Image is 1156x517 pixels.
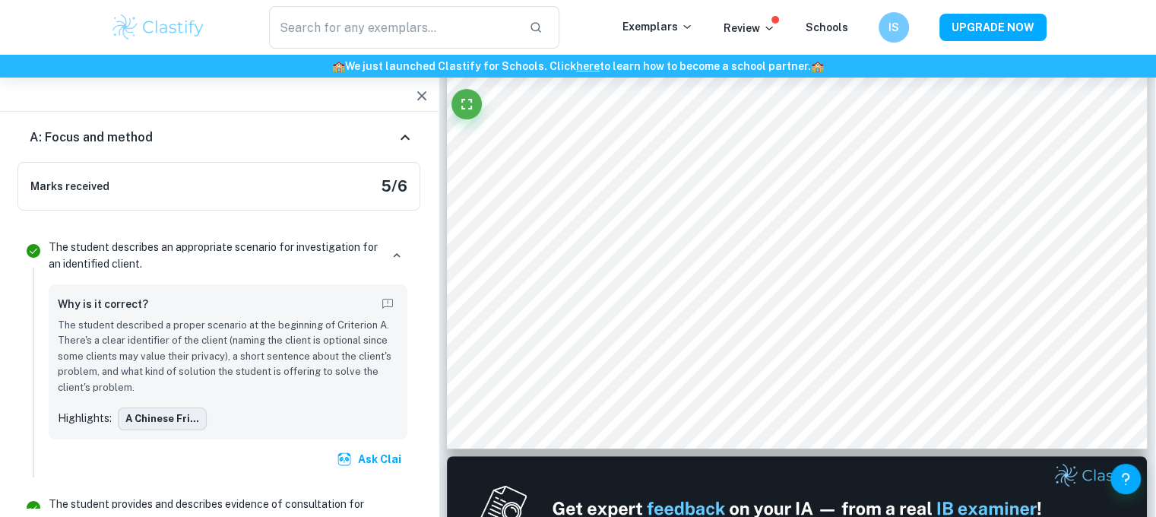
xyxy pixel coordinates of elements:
button: Help and Feedback [1110,464,1141,494]
h6: We just launched Clastify for Schools. Click to learn how to become a school partner. [3,58,1153,75]
a: Schools [806,21,848,33]
button: A Chinese fri... [118,408,207,430]
img: clai.svg [337,452,352,467]
img: Clastify logo [110,12,207,43]
button: IS [879,12,909,43]
p: Highlights: [58,410,112,427]
h6: Why is it correct? [58,296,148,312]
span: 🏫 [332,60,345,72]
h6: A: Focus and method [30,128,153,147]
button: Report mistake/confusion [377,293,398,315]
button: Fullscreen [451,89,482,119]
div: A: Focus and method [17,113,420,162]
h5: 5 / 6 [381,175,407,198]
a: here [576,60,600,72]
svg: Correct [24,242,43,260]
p: The student described a proper scenario at the beginning of Criterion A. There's a clear identifi... [58,318,398,395]
p: Exemplars [622,18,693,35]
button: Ask Clai [334,446,407,473]
h6: Marks received [30,178,109,195]
svg: Correct [24,499,43,517]
span: 🏫 [811,60,824,72]
p: The student describes an appropriate scenario for investigation for an identified client. [49,239,380,272]
input: Search for any exemplars... [269,6,518,49]
button: UPGRADE NOW [939,14,1047,41]
p: Review [724,20,775,36]
h6: IS [885,19,902,36]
